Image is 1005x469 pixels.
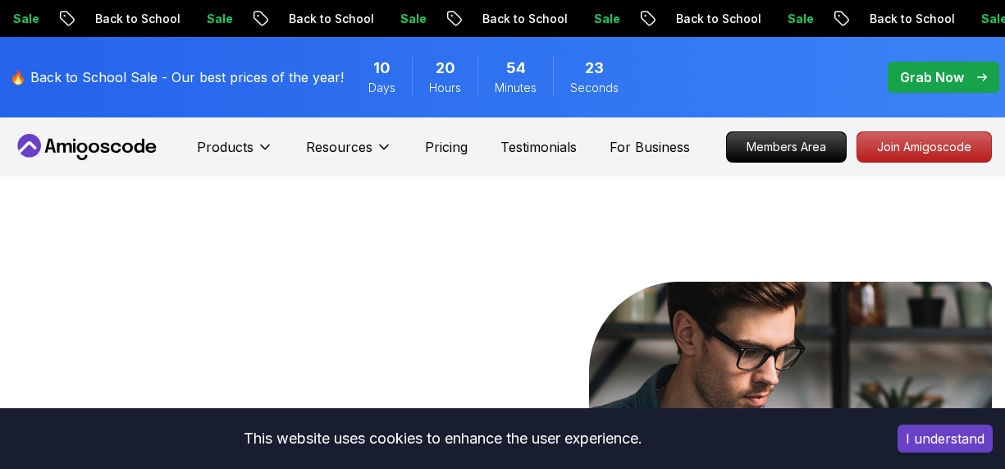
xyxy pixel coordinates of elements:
p: 🔥 Back to School Sale - Our best prices of the year! [10,67,344,87]
span: Minutes [495,80,537,96]
span: 10 Days [373,57,391,80]
span: Days [368,80,395,96]
p: Grab Now [900,67,964,87]
span: 20 Hours [436,57,455,80]
span: 54 Minutes [506,57,526,80]
p: Sale [386,11,439,27]
span: Hours [429,80,461,96]
button: Products [197,137,273,170]
button: Resources [306,137,392,170]
p: Sale [193,11,245,27]
p: Back to School [81,11,193,27]
p: Members Area [727,132,846,162]
a: Testimonials [500,137,577,157]
p: Sale [774,11,826,27]
p: Back to School [275,11,386,27]
p: Back to School [662,11,774,27]
p: Join Amigoscode [857,132,991,162]
a: For Business [610,137,690,157]
p: Resources [306,137,372,157]
div: This website uses cookies to enhance the user experience. [12,421,873,457]
span: Seconds [570,80,619,96]
span: 23 Seconds [585,57,604,80]
p: Back to School [856,11,967,27]
a: Pricing [425,137,468,157]
p: Products [197,137,254,157]
button: Accept cookies [898,425,993,453]
a: Members Area [726,131,847,163]
p: Back to School [468,11,580,27]
a: Join Amigoscode [857,131,992,163]
p: Sale [580,11,633,27]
